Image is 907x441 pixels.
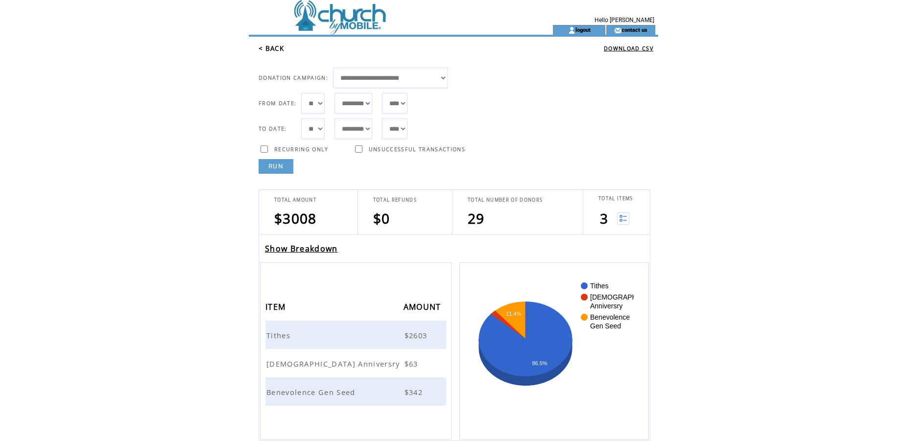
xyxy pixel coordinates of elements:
span: $2603 [405,330,430,340]
span: TOTAL AMOUNT [274,197,316,203]
span: $63 [405,359,421,369]
a: Tithes [266,330,293,339]
a: Benevolence Gen Seed [266,387,358,395]
span: TOTAL ITEMS [598,195,633,202]
span: [DEMOGRAPHIC_DATA] Anniversry [266,359,403,369]
text: 11.4% [506,311,521,317]
img: contact_us_icon.gif [614,26,621,34]
a: ITEM [265,303,288,309]
span: Tithes [266,330,293,340]
span: $342 [405,387,425,397]
text: 86.5% [532,360,547,366]
text: [DEMOGRAPHIC_DATA] [590,293,667,301]
span: TOTAL NUMBER OF DONORS [468,197,543,203]
span: TOTAL REFUNDS [373,197,417,203]
text: Gen Seed [590,322,621,330]
span: $3008 [274,209,317,228]
a: AMOUNT [404,303,444,309]
span: FROM DATE: [259,100,296,107]
span: ITEM [265,299,288,317]
span: $0 [373,209,390,228]
text: Anniversry [590,302,622,310]
span: Hello [PERSON_NAME] [595,17,654,23]
img: View list [617,212,629,225]
a: RUN [259,159,293,174]
span: Benevolence Gen Seed [266,387,358,397]
span: AMOUNT [404,299,444,317]
a: < BACK [259,44,284,53]
a: [DEMOGRAPHIC_DATA] Anniversry [266,358,403,367]
a: logout [575,26,591,33]
span: RECURRING ONLY [274,146,329,153]
a: contact us [621,26,647,33]
span: 29 [468,209,485,228]
span: DONATION CAMPAIGN: [259,74,328,81]
a: DOWNLOAD CSV [604,45,653,52]
text: Benevolence [590,313,630,321]
span: UNSUCCESSFUL TRANSACTIONS [369,146,465,153]
svg: A chart. [475,278,634,424]
span: TO DATE: [259,125,287,132]
img: account_icon.gif [568,26,575,34]
text: Tithes [590,282,609,290]
a: Show Breakdown [265,243,338,254]
span: 3 [600,209,608,228]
